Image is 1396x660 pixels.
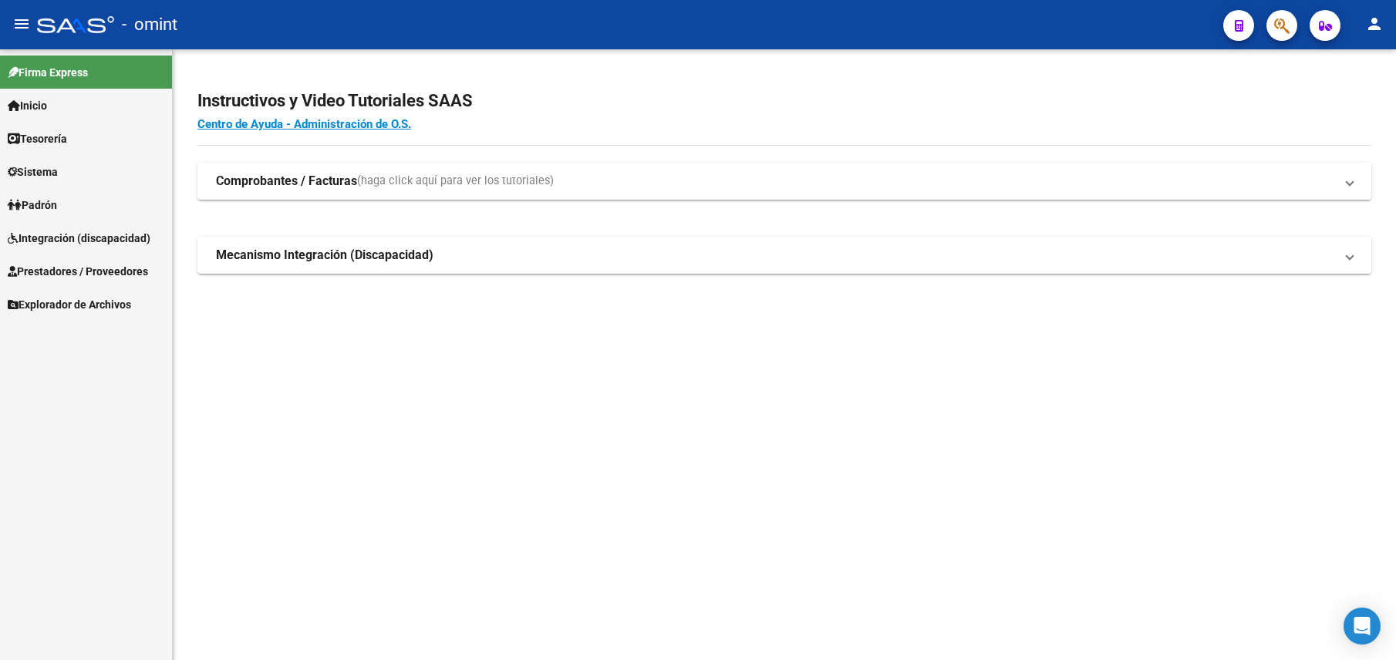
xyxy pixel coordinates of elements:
strong: Mecanismo Integración (Discapacidad) [216,247,433,264]
mat-expansion-panel-header: Comprobantes / Facturas(haga click aquí para ver los tutoriales) [197,163,1371,200]
span: - omint [122,8,177,42]
span: Prestadores / Proveedores [8,263,148,280]
span: Sistema [8,163,58,180]
strong: Comprobantes / Facturas [216,173,357,190]
span: (haga click aquí para ver los tutoriales) [357,173,554,190]
span: Firma Express [8,64,88,81]
span: Integración (discapacidad) [8,230,150,247]
h2: Instructivos y Video Tutoriales SAAS [197,86,1371,116]
a: Centro de Ayuda - Administración de O.S. [197,117,411,131]
div: Open Intercom Messenger [1344,608,1381,645]
mat-icon: menu [12,15,31,33]
span: Explorador de Archivos [8,296,131,313]
span: Inicio [8,97,47,114]
mat-expansion-panel-header: Mecanismo Integración (Discapacidad) [197,237,1371,274]
mat-icon: person [1365,15,1384,33]
span: Padrón [8,197,57,214]
span: Tesorería [8,130,67,147]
